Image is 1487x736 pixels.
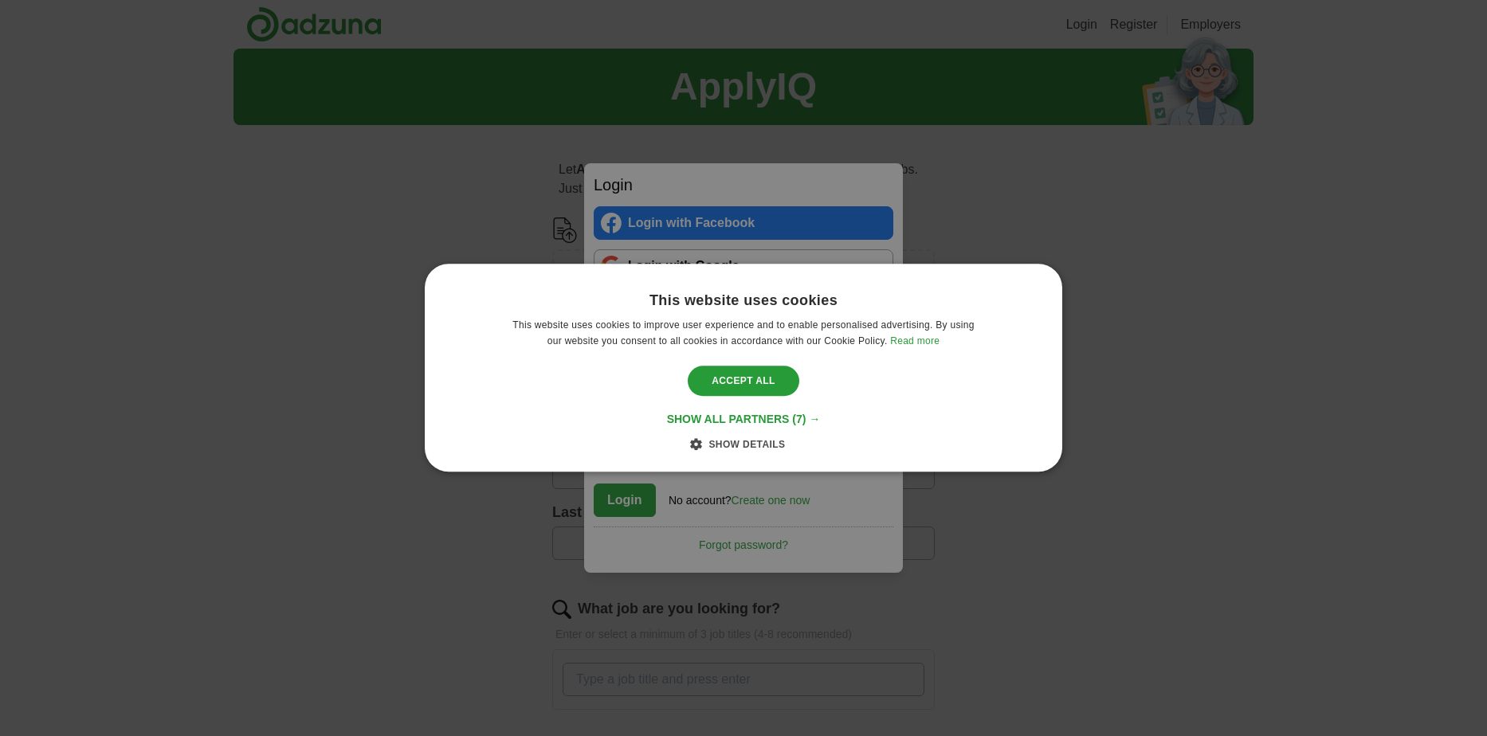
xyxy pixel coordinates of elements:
span: (7) → [792,413,820,426]
a: Read more, opens a new window [890,336,940,347]
span: This website uses cookies to improve user experience and to enable personalised advertising. By u... [512,320,974,347]
div: Cookie consent dialog [425,264,1062,472]
span: Show details [708,440,785,451]
div: Show details [702,437,786,452]
div: Show all partners (7) → [667,413,821,427]
span: Show all partners [667,413,790,426]
div: Accept all [688,366,799,396]
div: This website uses cookies [649,292,838,310]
